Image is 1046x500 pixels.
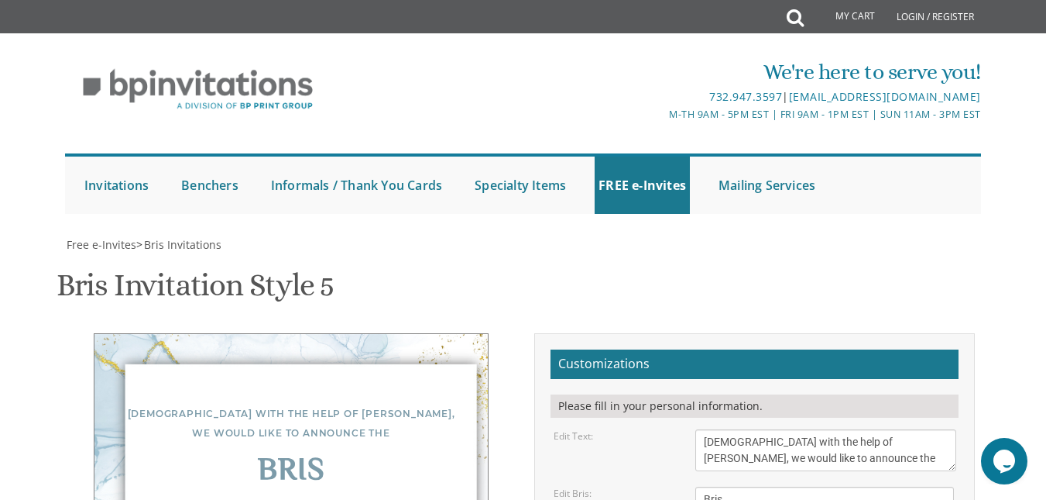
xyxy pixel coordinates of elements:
a: 732.947.3597 [709,89,782,104]
label: Edit Bris: [554,487,592,500]
a: [EMAIL_ADDRESS][DOMAIN_NAME] [789,89,981,104]
div: | [371,88,981,106]
div: M-Th 9am - 5pm EST | Fri 9am - 1pm EST | Sun 11am - 3pm EST [371,106,981,122]
a: Specialty Items [471,157,570,214]
a: FREE e-Invites [595,157,690,214]
a: Invitations [81,157,153,214]
a: Informals / Thank You Cards [267,157,446,214]
span: > [136,237,221,252]
h2: Customizations [550,350,959,379]
span: Free e-Invites [67,237,136,252]
h1: Bris Invitation Style 5 [57,268,334,314]
div: Bris [125,462,457,481]
div: [DEMOGRAPHIC_DATA] with the help of [PERSON_NAME], we would like to announce the [125,404,457,443]
img: BP Invitation Loft [65,57,331,122]
textarea: To enrich screen reader interactions, please activate Accessibility in Grammarly extension settings [695,429,955,471]
a: Mailing Services [715,157,819,214]
a: My Cart [802,2,886,33]
a: Bris Invitations [142,237,221,252]
iframe: chat widget [981,438,1031,484]
label: Edit Text: [554,429,593,443]
div: We're here to serve you! [371,57,981,88]
a: Free e-Invites [65,237,136,252]
div: Please fill in your personal information. [550,395,959,418]
span: Bris Invitations [144,237,221,252]
a: Benchers [177,157,242,214]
